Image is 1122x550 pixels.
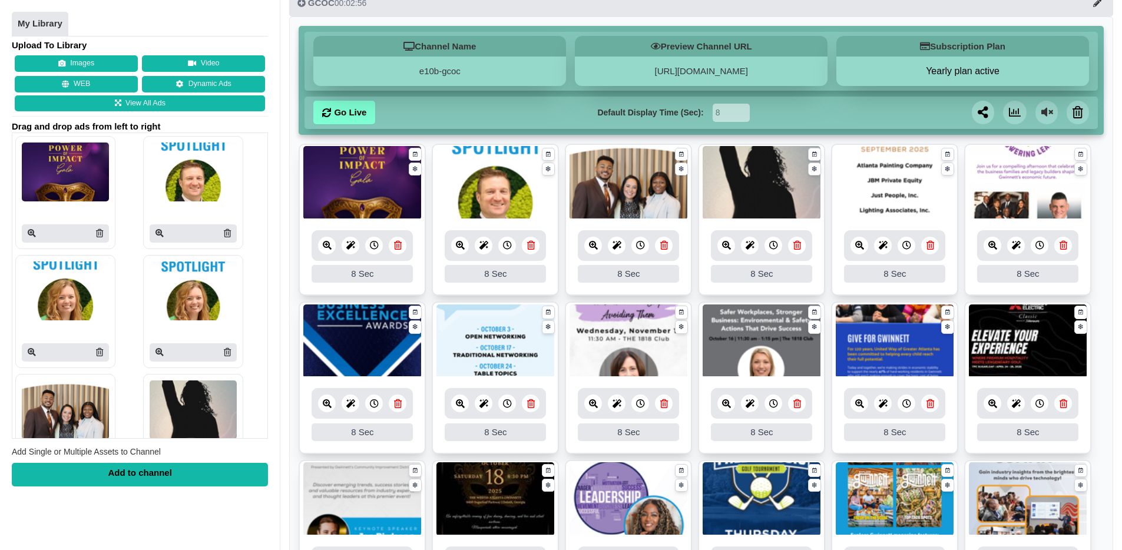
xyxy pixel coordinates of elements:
[150,381,237,440] img: P250x250 image processing20251002 1793698 712t6j
[597,107,703,119] label: Default Display Time (Sec):
[12,39,268,51] h4: Upload To Library
[445,423,546,441] div: 8 Sec
[312,265,413,283] div: 8 Sec
[578,265,679,283] div: 8 Sec
[578,423,679,441] div: 8 Sec
[570,304,687,378] img: 3.795 mb
[15,77,138,93] button: WEB
[711,423,812,441] div: 8 Sec
[844,423,945,441] div: 8 Sec
[15,95,265,112] a: View All Ads
[969,304,1087,378] img: 813.567 kb
[12,12,68,37] a: My Library
[313,36,566,57] h5: Channel Name
[1063,493,1122,550] iframe: Chat Widget
[836,462,954,536] img: 2.316 mb
[844,265,945,283] div: 8 Sec
[575,36,828,57] h5: Preview Channel URL
[15,56,138,72] button: Images
[22,143,109,202] img: P250x250 image processing20251013 2243682 14n288s
[570,146,687,220] img: 4.231 mb
[303,462,421,536] img: 1158.428 kb
[150,262,237,321] img: P250x250 image processing20251006 2065718 1x7jinc
[836,304,954,378] img: 3.411 mb
[12,463,268,486] div: Add to channel
[969,146,1087,220] img: 1966.006 kb
[303,304,421,378] img: 2.233 mb
[703,304,820,378] img: 766.104 kb
[711,265,812,283] div: 8 Sec
[655,66,748,76] a: [URL][DOMAIN_NAME]
[312,423,413,441] div: 8 Sec
[22,262,109,321] img: P250x250 image processing20251006 2065718 1tj5vsu
[445,265,546,283] div: 8 Sec
[703,146,820,220] img: 6.630 mb
[436,462,554,536] img: 665.839 kb
[969,462,1087,536] img: 2.466 mb
[12,448,161,457] span: Add Single or Multiple Assets to Channel
[142,77,265,93] a: Dynamic Ads
[977,423,1078,441] div: 8 Sec
[313,57,566,86] div: e10b-gcoc
[836,146,954,220] img: 228.820 kb
[713,104,750,122] input: Seconds
[436,304,554,378] img: 1298.771 kb
[150,143,237,202] img: P250x250 image processing20251013 2243682 1vtwvn0
[436,146,554,220] img: 1791.709 kb
[570,462,687,536] img: 2.016 mb
[977,265,1078,283] div: 8 Sec
[836,36,1089,57] h5: Subscription Plan
[22,381,109,440] img: P250x250 image processing20251003 1793698 1njlet1
[836,65,1089,77] button: Yearly plan active
[703,462,820,536] img: 2.459 mb
[313,101,375,124] a: Go Live
[303,146,421,220] img: 2.450 mb
[12,121,268,133] span: Drag and drop ads from left to right
[142,56,265,72] button: Video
